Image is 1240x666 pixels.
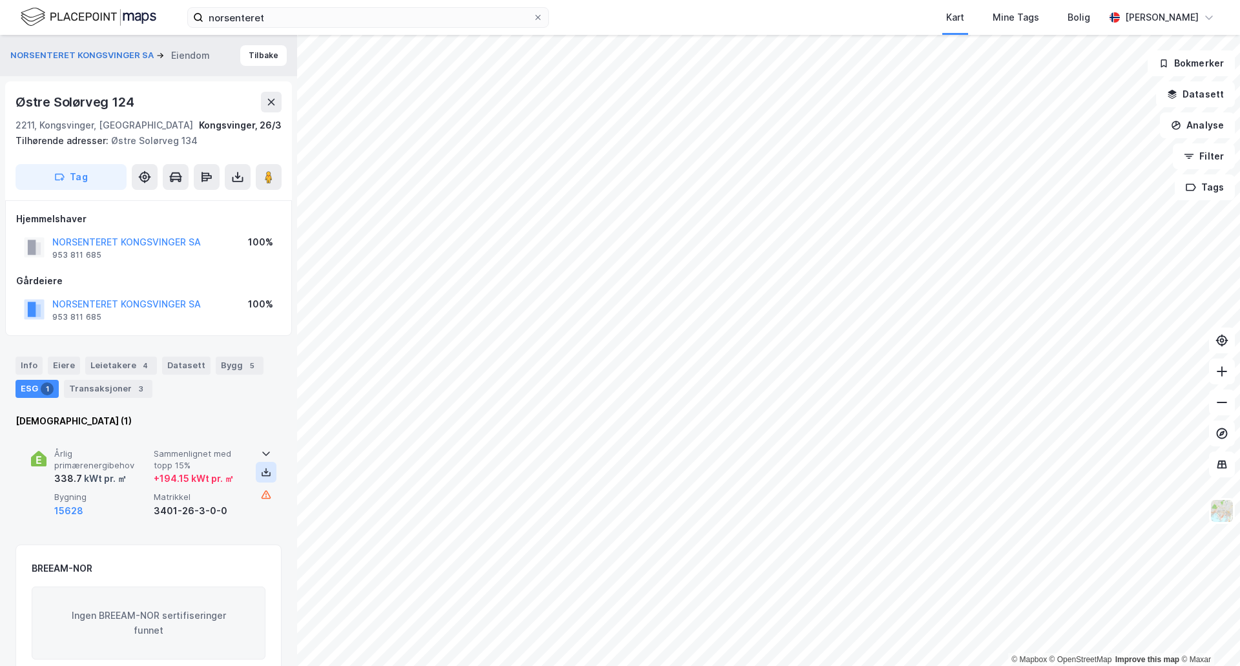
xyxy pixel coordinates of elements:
[54,503,83,519] button: 15628
[1115,655,1179,664] a: Improve this map
[1175,604,1240,666] iframe: Chat Widget
[15,357,43,375] div: Info
[52,312,101,322] div: 953 811 685
[216,357,263,375] div: Bygg
[1049,655,1112,664] a: OpenStreetMap
[16,273,281,289] div: Gårdeiere
[245,359,258,372] div: 5
[15,164,127,190] button: Tag
[1175,174,1235,200] button: Tags
[15,413,282,429] div: [DEMOGRAPHIC_DATA] (1)
[248,297,273,312] div: 100%
[154,503,248,519] div: 3401-26-3-0-0
[10,49,156,62] button: NORSENTERET KONGSVINGER SA
[15,118,193,133] div: 2211, Kongsvinger, [GEOGRAPHIC_DATA]
[248,234,273,250] div: 100%
[15,92,136,112] div: Østre Solørveg 124
[85,357,157,375] div: Leietakere
[154,448,248,471] span: Sammenlignet med topp 15%
[15,133,271,149] div: Østre Solørveg 134
[15,135,111,146] span: Tilhørende adresser:
[1068,10,1090,25] div: Bolig
[946,10,964,25] div: Kart
[54,492,149,503] span: Bygning
[199,118,282,133] div: Kongsvinger, 26/3
[1210,499,1234,523] img: Z
[154,471,234,486] div: + 194.15 kWt pr. ㎡
[1148,50,1235,76] button: Bokmerker
[240,45,287,66] button: Tilbake
[82,471,127,486] div: kWt pr. ㎡
[1156,81,1235,107] button: Datasett
[48,357,80,375] div: Eiere
[15,380,59,398] div: ESG
[162,357,211,375] div: Datasett
[64,380,152,398] div: Transaksjoner
[134,382,147,395] div: 3
[1173,143,1235,169] button: Filter
[32,561,92,576] div: BREEAM-NOR
[993,10,1039,25] div: Mine Tags
[1175,604,1240,666] div: Kontrollprogram for chat
[1160,112,1235,138] button: Analyse
[1125,10,1199,25] div: [PERSON_NAME]
[21,6,156,28] img: logo.f888ab2527a4732fd821a326f86c7f29.svg
[52,250,101,260] div: 953 811 685
[32,587,265,660] div: Ingen BREEAM-NOR sertifiseringer funnet
[54,448,149,471] span: Årlig primærenergibehov
[154,492,248,503] span: Matrikkel
[54,471,127,486] div: 338.7
[139,359,152,372] div: 4
[203,8,533,27] input: Søk på adresse, matrikkel, gårdeiere, leietakere eller personer
[16,211,281,227] div: Hjemmelshaver
[171,48,210,63] div: Eiendom
[41,382,54,395] div: 1
[1011,655,1047,664] a: Mapbox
